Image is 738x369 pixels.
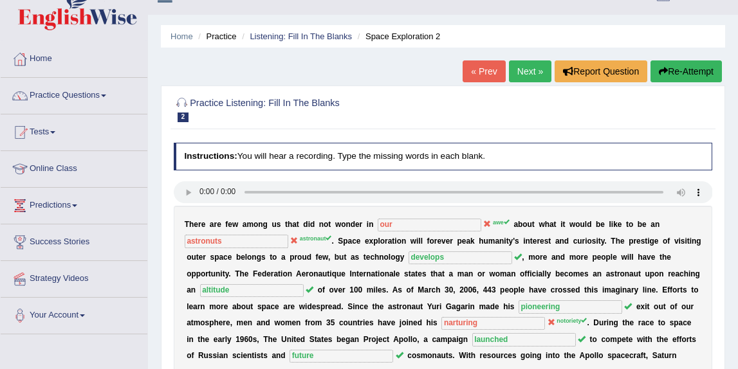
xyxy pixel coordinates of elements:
b: e [584,253,588,262]
b: m [528,253,535,262]
b: y [601,237,605,246]
b: w [232,220,238,229]
b: h [545,220,549,229]
b: y [509,237,513,246]
b: t [409,269,411,278]
b: i [394,237,396,246]
b: l [394,269,396,278]
b: h [374,253,379,262]
b: l [585,220,587,229]
b: d [564,237,569,246]
b: h [638,253,642,262]
b: r [364,269,367,278]
b: f [667,237,670,246]
b: e [341,269,346,278]
b: s [210,253,215,262]
b: r [214,220,217,229]
b: i [308,220,310,229]
b: I [349,269,351,278]
b: l [389,253,391,262]
b: o [663,237,667,246]
b: e [257,269,262,278]
b: r [633,237,636,246]
b: m [569,253,577,262]
b: Instructions: [184,151,237,161]
b: . [331,237,333,246]
b: a [371,269,375,278]
b: a [495,237,499,246]
b: t [270,253,272,262]
b: w [411,237,416,246]
b: o [522,220,527,229]
b: s [544,237,549,246]
b: i [685,237,687,246]
b: d [351,220,355,229]
b: d [303,220,308,229]
b: b [638,220,642,229]
b: l [421,237,423,246]
b: b [596,220,600,229]
b: r [434,237,438,246]
b: l [245,253,247,262]
b: e [543,253,548,262]
b: w [335,220,341,229]
b: t [364,253,366,262]
b: o [201,269,205,278]
b: e [244,269,249,278]
b: t [356,269,359,278]
a: Home [1,41,147,73]
b: r [537,237,540,246]
a: Home [171,32,193,41]
h4: You will hear a recording. Type the missing words in each blank. [174,143,713,170]
b: n [252,253,256,262]
b: e [302,269,306,278]
b: n [556,253,560,262]
b: o [247,253,252,262]
b: b [518,220,522,229]
b: e [365,237,369,246]
b: n [288,269,292,278]
b: s [641,237,645,246]
b: a [281,253,286,262]
a: Predictions [1,188,147,220]
a: Listening: Fill In The Blanks [250,32,352,41]
b: o [380,237,385,246]
b: r [582,237,586,246]
b: b [335,253,339,262]
input: blank [409,251,512,264]
b: s [355,253,360,262]
b: a [650,220,655,229]
b: , [522,253,524,262]
b: i [220,269,222,278]
b: p [373,237,378,246]
a: Next » [509,60,551,82]
b: n [526,237,530,246]
b: a [318,269,322,278]
b: t [548,237,551,246]
b: i [647,237,649,246]
a: Your Account [1,298,147,330]
b: e [396,269,400,278]
b: q [332,269,337,278]
b: s [404,269,409,278]
h2: Practice Listening: Fill In The Blanks [174,95,508,122]
b: u [302,253,306,262]
a: Strategy Videos [1,261,147,293]
b: e [462,237,466,246]
b: e [355,220,360,229]
b: t [392,237,394,246]
b: i [611,220,613,229]
b: e [217,220,221,229]
b: e [620,237,625,246]
b: y [225,269,229,278]
b: T [235,269,239,278]
b: a [389,269,394,278]
b: p [214,253,219,262]
button: Re-Attempt [650,60,722,82]
b: , [328,253,330,262]
b: n [499,237,504,246]
b: o [297,253,302,262]
b: . [228,269,230,278]
b: h [616,237,620,246]
b: e [359,269,364,278]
